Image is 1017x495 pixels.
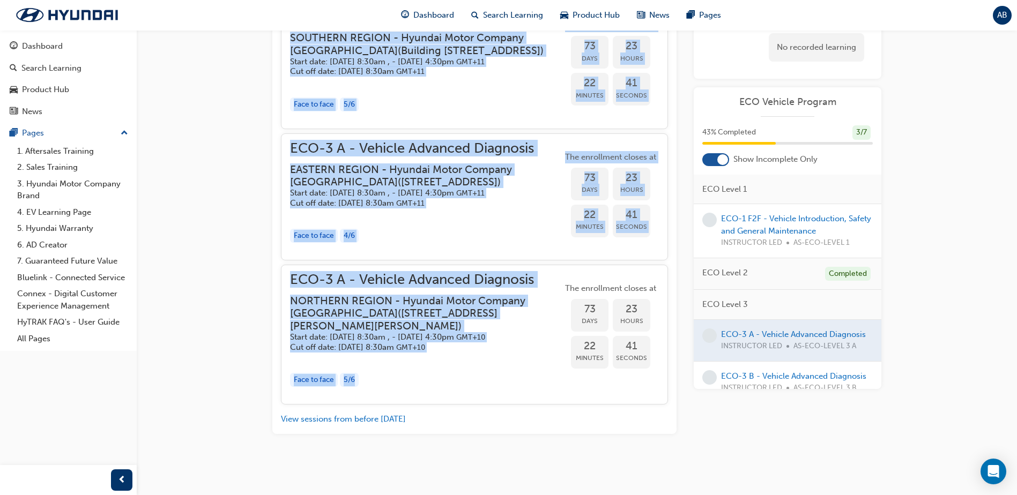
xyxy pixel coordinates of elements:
div: Pages [22,127,44,139]
span: prev-icon [118,474,126,487]
a: HyTRAK FAQ's - User Guide [13,314,132,331]
span: Search Learning [483,9,543,21]
span: Seconds [613,352,650,364]
span: Hours [613,315,650,327]
span: Australian Eastern Daylight Time GMT+11 [396,67,425,76]
span: learningRecordVerb_NONE-icon [702,370,717,385]
span: Minutes [571,89,608,102]
h3: NORTHERN REGION - Hyundai Motor Company [GEOGRAPHIC_DATA] ( [STREET_ADDRESS][PERSON_NAME][PERSON_... [290,295,545,332]
a: News [4,102,132,122]
a: guage-iconDashboard [392,4,463,26]
span: 73 [571,172,608,184]
div: Face to face [290,373,338,387]
div: 4 / 6 [340,229,359,243]
h3: EASTERN REGION - Hyundai Motor Company [GEOGRAPHIC_DATA] ( [STREET_ADDRESS] ) [290,163,545,189]
button: View sessions from before [DATE] [281,413,406,425]
span: car-icon [560,9,568,22]
a: Search Learning [4,58,132,78]
h5: Start date: [DATE] 8:30am , - [DATE] 4:30pm [290,332,545,342]
span: Seconds [613,89,650,102]
button: ECO-3 A - Vehicle Advanced DiagnosisSOUTHERN REGION - Hyundai Motor Company [GEOGRAPHIC_DATA](Bui... [290,11,659,120]
div: No recorded learning [769,33,864,62]
span: Pages [699,9,721,21]
span: ECO Level 2 [702,267,748,279]
div: Product Hub [22,84,69,96]
span: Show Incomplete Only [733,153,818,166]
a: Bluelink - Connected Service [13,269,132,286]
h5: Cut off date: [DATE] 8:30am [290,66,545,77]
span: news-icon [10,107,18,117]
div: Completed [825,267,871,281]
span: guage-icon [10,42,18,51]
span: search-icon [471,9,479,22]
span: INSTRUCTOR LED [721,382,782,394]
span: AS-ECO-LEVEL 3 B [793,382,857,394]
button: DashboardSearch LearningProduct HubNews [4,34,132,123]
span: Australian Eastern Daylight Time GMT+11 [396,199,425,208]
span: learningRecordVerb_NONE-icon [702,213,717,227]
span: Hours [613,52,650,65]
span: 23 [613,40,650,52]
a: ECO-1 F2F - Vehicle Introduction, Safety and General Maintenance [721,214,871,236]
button: AB [993,6,1012,25]
button: Pages [4,123,132,143]
div: 5 / 6 [340,373,359,387]
a: 7. Guaranteed Future Value [13,253,132,269]
a: Dashboard [4,36,132,56]
button: ECO-3 A - Vehicle Advanced DiagnosisEASTERN REGION - Hyundai Motor Company [GEOGRAPHIC_DATA]([STR... [290,142,659,251]
span: ECO-3 A - Vehicle Advanced Diagnosis [290,274,562,286]
a: 3. Hyundai Motor Company Brand [13,176,132,204]
span: 41 [613,340,650,352]
a: news-iconNews [628,4,678,26]
span: search-icon [10,64,17,73]
div: Open Intercom Messenger [981,459,1006,484]
a: ECO-3 B - Vehicle Advanced Diagnosis [721,371,866,381]
span: 23 [613,172,650,184]
span: Australian Eastern Standard Time GMT+10 [456,333,485,342]
h3: SOUTHERN REGION - Hyundai Motor Company [GEOGRAPHIC_DATA] ( Building [STREET_ADDRESS] ) [290,32,545,57]
span: Hours [613,184,650,196]
a: 6. AD Creator [13,237,132,253]
div: Search Learning [21,62,81,74]
h5: Cut off date: [DATE] 8:30am [290,342,545,352]
span: Australian Eastern Standard Time GMT+10 [396,343,425,352]
span: 41 [613,209,650,221]
span: Days [571,315,608,327]
span: Australian Eastern Daylight Time GMT+11 [456,57,485,66]
a: car-iconProduct Hub [552,4,628,26]
h5: Cut off date: [DATE] 8:30am [290,198,545,208]
div: 5 / 6 [340,97,359,112]
div: 3 / 7 [852,125,871,140]
a: All Pages [13,331,132,347]
span: car-icon [10,85,18,95]
span: pages-icon [10,129,18,138]
img: Trak [5,4,129,26]
span: Minutes [571,221,608,233]
span: Dashboard [413,9,454,21]
div: Face to face [290,97,338,112]
span: Minutes [571,352,608,364]
span: 22 [571,209,608,221]
span: news-icon [637,9,645,22]
span: up-icon [121,126,128,140]
a: 2. Sales Training [13,159,132,176]
a: ECO Vehicle Program [702,96,873,108]
span: guage-icon [401,9,409,22]
span: pages-icon [687,9,695,22]
span: News [649,9,670,21]
span: AS-ECO-LEVEL 1 [793,237,850,249]
span: The enrollment closes at [562,282,659,295]
span: learningRecordVerb_NONE-icon [702,328,717,343]
a: Connex - Digital Customer Experience Management [13,286,132,314]
span: ECO-3 A - Vehicle Advanced Diagnosis [290,142,562,155]
span: ECO Level 3 [702,298,748,311]
span: 22 [571,340,608,352]
h5: Start date: [DATE] 8:30am , - [DATE] 4:30pm [290,57,545,67]
span: AB [997,9,1007,21]
span: 23 [613,303,650,316]
span: 73 [571,303,608,316]
div: News [22,106,42,118]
